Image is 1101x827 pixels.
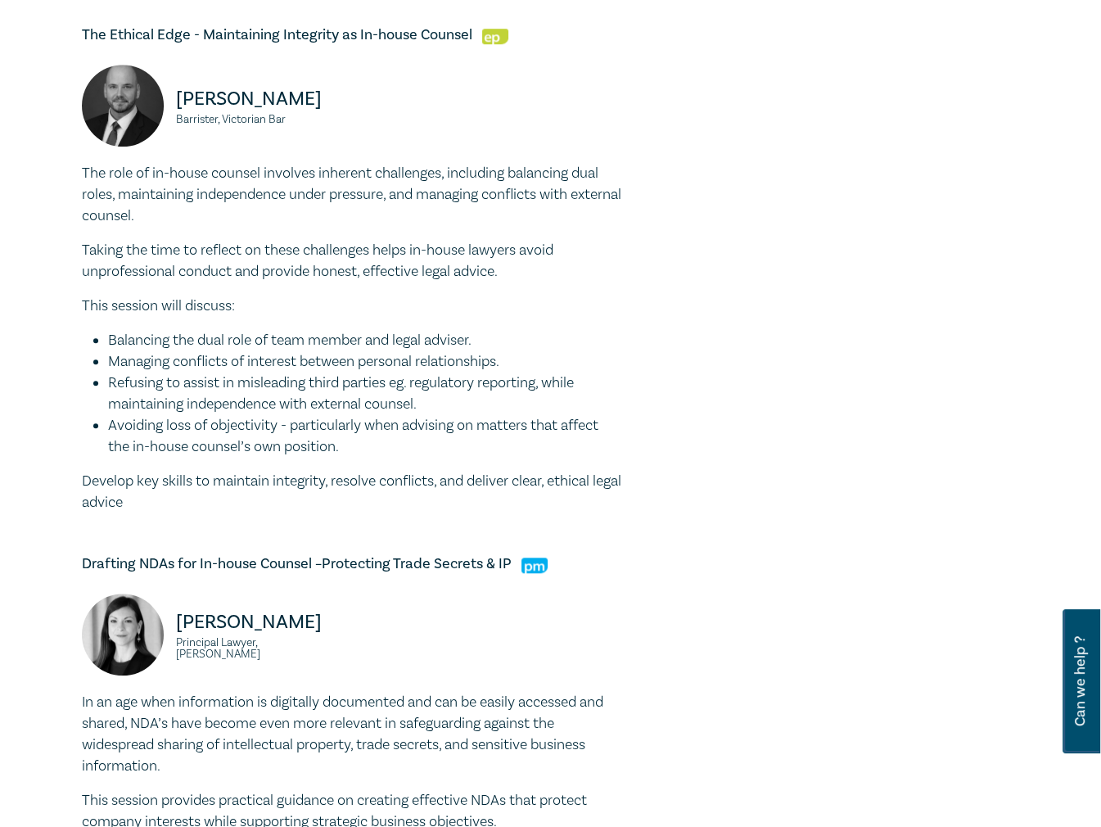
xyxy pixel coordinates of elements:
li: Balancing the dual role of team member and legal adviser. [108,330,622,351]
p: Develop key skills to maintain integrity, resolve conflicts, and deliver clear, ethical legal advice [82,471,622,513]
img: Csaba Baranyai [82,65,164,147]
p: Taking the time to reflect on these challenges helps in-house lawyers avoid unprofessional conduc... [82,240,622,282]
small: Barrister, Victorian Bar [176,114,342,125]
img: Practice Management & Business Skills [521,558,548,573]
small: Principal Lawyer, [PERSON_NAME] [176,637,342,660]
p: [PERSON_NAME] [176,86,342,112]
p: This session will discuss: [82,296,622,317]
p: In an age when information is digitally documented and can be easily accessed and shared, NDA’s h... [82,692,622,777]
li: Managing conflicts of interest between personal relationships. [108,351,622,373]
li: Refusing to assist in misleading third parties eg. regulatory reporting, while maintaining indepe... [108,373,622,415]
h5: The Ethical Edge - Maintaining Integrity as In-house Counsel [82,25,622,45]
p: The role of in-house counsel involves inherent challenges, including balancing dual roles, mainta... [82,163,622,227]
p: [PERSON_NAME] [176,609,342,635]
span: Can we help ? [1072,619,1088,743]
img: Belinda Sigismundi [82,594,164,676]
h5: Drafting NDAs for In-house Counsel –Protecting Trade Secrets & IP [82,554,622,574]
img: Ethics & Professional Responsibility [482,29,508,44]
li: Avoiding loss of objectivity - particularly when advising on matters that affect the in-house cou... [108,415,622,458]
